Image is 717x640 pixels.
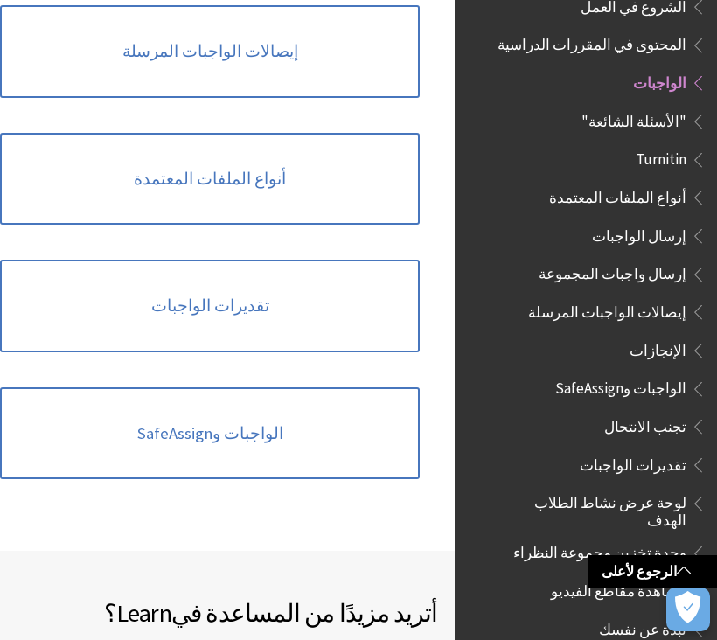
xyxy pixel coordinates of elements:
a: الرجوع لأعلى [588,555,717,588]
h2: أتريد مزيدًا من المساعدة في ؟ [17,595,437,631]
span: إرسال واجبات المجموعة [539,260,686,283]
span: المحتوى في المقررات الدراسية [498,31,686,54]
span: الواجبات وSafeAssign [555,374,686,398]
span: الإنجازات [630,336,686,359]
span: مشاهدة مقاطع الفيديو [551,576,686,600]
span: Learn [116,597,171,629]
span: تقديرات الواجبات [580,450,686,474]
span: "الأسئلة الشائعة" [581,107,686,130]
span: أنواع الملفات المعتمدة [549,183,686,206]
button: فتح التفضيلات [666,588,710,631]
span: إيصالات الواجبات المرسلة [528,297,686,321]
span: إرسال الواجبات [592,221,686,245]
span: لوحة عرض نشاط الطلاب الهدف [502,489,686,530]
span: الواجبات [633,68,686,92]
span: Turnitin [636,145,686,169]
span: تجنب الانتحال [604,412,686,435]
span: نبذة عن نفسك [599,615,686,638]
span: وحدة تخزين مجموعة النظراء [513,539,686,562]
